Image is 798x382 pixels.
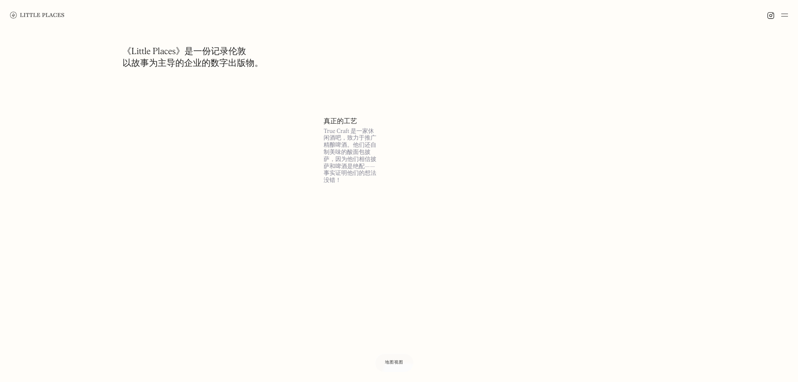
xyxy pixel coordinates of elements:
font: 伦敦 [228,47,246,56]
font: 以故事为主导的企业的数字出版物。 [123,59,263,68]
img: 真正的工艺 [388,76,600,382]
font: True Craft 是一家休闲酒吧，致力于推广精酿啤酒。他们还自制美味的酸面包披萨，因为他们相信披萨和啤酒是绝配——事实证明他们的想法没错！ [324,87,377,142]
a: 真正的工艺 [324,76,378,83]
font: 《Little Places》是一份记录 [123,47,229,56]
font: 真正的工艺 [324,75,357,84]
a: 地图视图 [375,353,413,372]
font: 地图视图 [385,360,403,365]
